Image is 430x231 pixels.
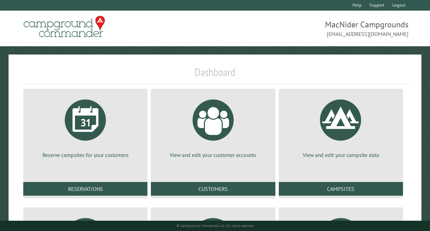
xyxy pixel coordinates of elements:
[279,182,403,196] a: Campsites
[215,19,409,38] span: MacNider Campgrounds [EMAIL_ADDRESS][DOMAIN_NAME]
[31,94,139,159] a: Reserve campsites for your customers
[151,182,275,196] a: Customers
[159,151,267,159] p: View and edit your customer accounts
[159,94,267,159] a: View and edit your customer accounts
[287,151,395,159] p: View and edit your campsite data
[31,151,139,159] p: Reserve campsites for your customers
[22,13,107,40] img: Campground Commander
[177,223,254,228] small: © Campground Commander LLC. All rights reserved.
[22,65,408,84] h1: Dashboard
[23,182,147,196] a: Reservations
[287,94,395,159] a: View and edit your campsite data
